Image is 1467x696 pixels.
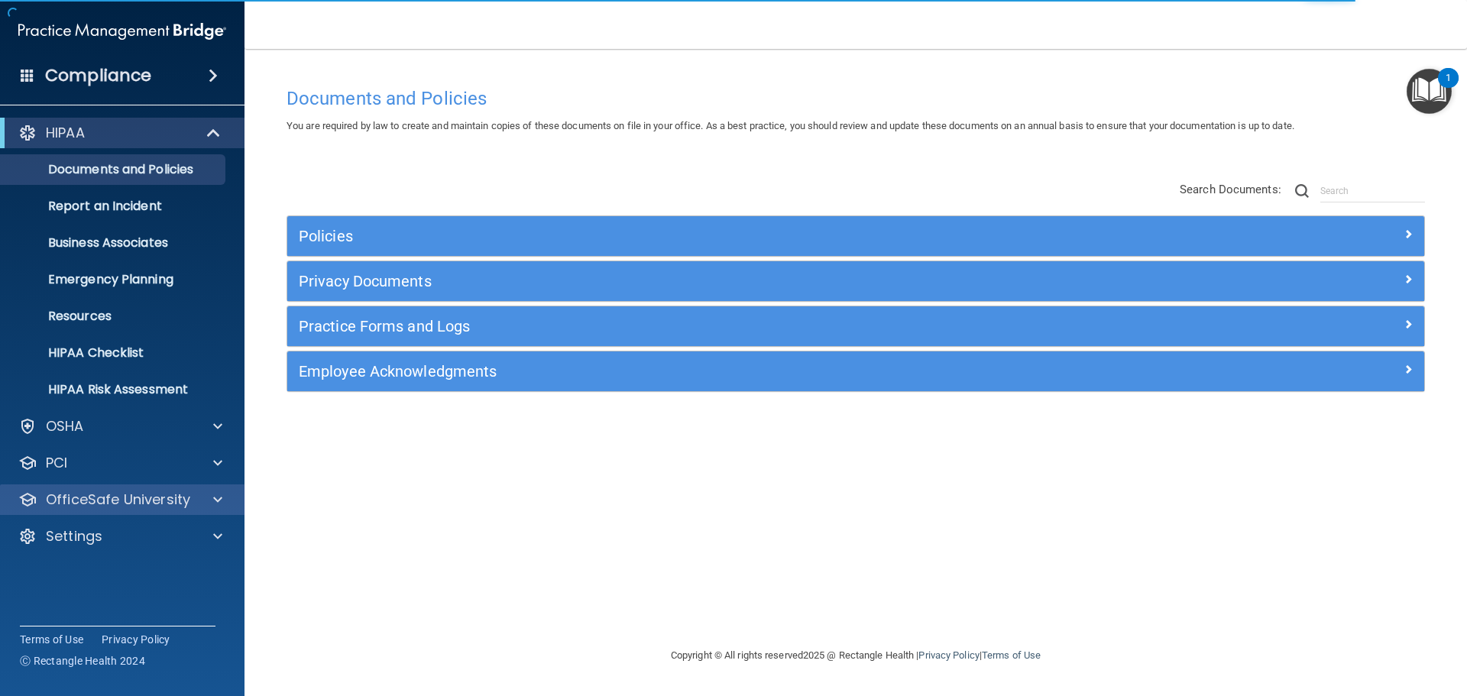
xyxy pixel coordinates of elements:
div: 1 [1446,78,1451,98]
span: Ⓒ Rectangle Health 2024 [20,653,145,668]
a: Settings [18,527,222,545]
h5: Privacy Documents [299,273,1129,290]
a: Terms of Use [20,632,83,647]
p: Documents and Policies [10,162,219,177]
input: Search [1320,180,1425,202]
p: Business Associates [10,235,219,251]
p: OSHA [46,417,84,435]
h5: Practice Forms and Logs [299,318,1129,335]
h5: Policies [299,228,1129,244]
p: Emergency Planning [10,272,219,287]
p: Settings [46,527,102,545]
p: HIPAA [46,124,85,142]
h4: Compliance [45,65,151,86]
a: Policies [299,224,1413,248]
iframe: Drift Widget Chat Controller [1203,588,1449,649]
p: PCI [46,454,67,472]
div: Copyright © All rights reserved 2025 @ Rectangle Health | | [577,631,1135,680]
a: Employee Acknowledgments [299,359,1413,384]
button: Open Resource Center, 1 new notification [1407,69,1452,114]
img: PMB logo [18,16,226,47]
h4: Documents and Policies [287,89,1425,108]
a: Privacy Policy [918,649,979,661]
span: You are required by law to create and maintain copies of these documents on file in your office. ... [287,120,1294,131]
p: Report an Incident [10,199,219,214]
a: Practice Forms and Logs [299,314,1413,338]
a: PCI [18,454,222,472]
span: Search Documents: [1180,183,1281,196]
a: Privacy Documents [299,269,1413,293]
p: HIPAA Checklist [10,345,219,361]
a: OfficeSafe University [18,490,222,509]
a: HIPAA [18,124,222,142]
h5: Employee Acknowledgments [299,363,1129,380]
a: Terms of Use [982,649,1041,661]
p: HIPAA Risk Assessment [10,382,219,397]
a: OSHA [18,417,222,435]
a: Privacy Policy [102,632,170,647]
p: Resources [10,309,219,324]
p: OfficeSafe University [46,490,190,509]
img: ic-search.3b580494.png [1295,184,1309,198]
